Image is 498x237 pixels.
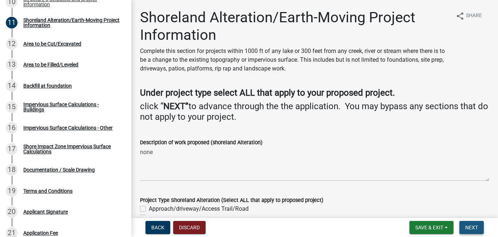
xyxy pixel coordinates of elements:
[23,18,120,28] div: Shoreland Alteration/Earth-Moving Project Information
[465,225,478,230] span: Next
[6,101,17,113] div: 15
[6,164,17,176] div: 18
[6,38,17,50] div: 12
[145,221,170,234] button: Back
[23,144,120,154] div: Shore Impact Zone Impervious Surface Calculations
[149,213,208,222] label: Basement/crawl space
[6,17,17,28] div: 11
[6,143,17,155] div: 17
[140,9,450,44] h1: Shoreland Alteration/Earth-Moving Project Information
[456,12,464,20] i: share
[466,12,482,20] span: Share
[173,221,206,234] button: Discard
[6,185,17,197] div: 19
[140,140,262,145] label: Description of work proposed (shoreland Alteration)
[23,62,78,67] div: Area to be Filled/Leveled
[23,230,58,236] div: Application Fee
[459,221,484,234] button: Next
[6,122,17,134] div: 16
[6,206,17,218] div: 20
[23,102,120,112] div: Impervious Surface Calculations - Buildings
[140,198,323,203] label: Project Type Shoreland Alteration (Select ALL that apply to proposed project)
[140,101,489,122] h4: click “ to advance through the the application. You may bypass any sections that do not apply to ...
[23,125,113,130] div: Impervious Surface Calculations - Other
[23,188,73,194] div: Terms and Conditions
[140,47,450,73] p: Complete this section for projects within 1000 ft of any lake or 300 feet from any creek, river o...
[6,59,17,70] div: 13
[23,41,81,46] div: Area to be Cut/Excavated
[415,225,443,230] span: Save & Exit
[163,101,188,111] strong: NEXT”
[6,80,17,92] div: 14
[23,83,72,88] div: Backfill at foundation
[140,88,395,98] strong: Under project type select ALL that apply to your proposed project.
[409,221,454,234] button: Save & Exit
[23,167,95,172] div: Documentation / Scale Drawing
[149,204,249,213] label: Approach/driveway/Access Trail/Road
[151,225,164,230] span: Back
[450,9,488,23] button: shareShare
[23,209,68,214] div: Applicant Signature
